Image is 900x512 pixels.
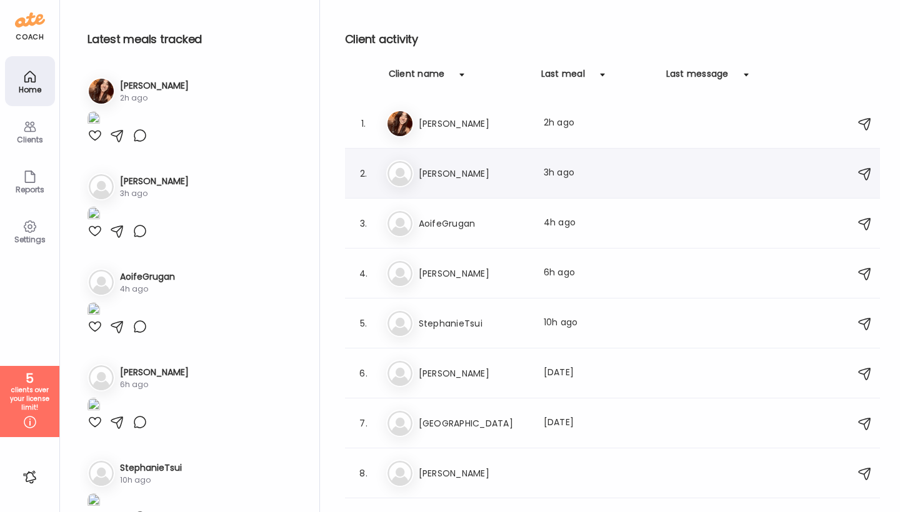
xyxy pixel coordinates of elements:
img: bg-avatar-default.svg [89,365,114,390]
img: bg-avatar-default.svg [387,411,412,436]
img: bg-avatar-default.svg [89,461,114,486]
img: avatars%2FGbcsvpBRDJSi2VQOVtUObDhe82q1 [387,111,412,136]
h3: [PERSON_NAME] [120,175,189,188]
h2: Client activity [345,30,880,49]
div: 5. [356,316,371,331]
div: Client name [389,67,445,87]
h3: AoifeGrugan [120,270,175,283]
div: Settings [7,235,52,244]
h3: [PERSON_NAME] [120,79,189,92]
h3: [PERSON_NAME] [419,366,529,381]
img: bg-avatar-default.svg [89,174,114,199]
div: clients over your license limit! [4,386,55,412]
div: 4h ago [120,283,175,295]
div: 4. [356,266,371,281]
div: 2h ago [544,116,654,131]
h2: Latest meals tracked [87,30,299,49]
div: 6. [356,366,371,381]
img: bg-avatar-default.svg [387,461,412,486]
div: 6h ago [544,266,654,281]
div: 10h ago [544,316,654,331]
img: images%2FtwtbbVGeSNhUhHmqCBVlZZl5hOv1%2FZmIIG5E6Fb1oogAYQOy5%2FjkezHIFxyhtoRPERyJNQ_1080 [87,493,100,510]
div: 5 [4,371,55,386]
h3: [PERSON_NAME] [419,266,529,281]
img: images%2FPVVXcrYzqFgmmxFIXZnPbjgDsBz2%2FWtK4VUWKHUBbGMAcMG2s%2F2SmmBozbLCLF0dIbFxW5_1080 [87,398,100,415]
div: 3h ago [120,188,189,199]
div: 7. [356,416,371,431]
div: [DATE] [544,366,654,381]
img: bg-avatar-default.svg [387,211,412,236]
div: 1. [356,116,371,131]
div: 3h ago [544,166,654,181]
div: 4h ago [544,216,654,231]
img: bg-avatar-default.svg [387,261,412,286]
img: bg-avatar-default.svg [387,311,412,336]
img: ate [15,10,45,30]
img: bg-avatar-default.svg [89,270,114,295]
div: Clients [7,135,52,144]
div: 8. [356,466,371,481]
div: Home [7,86,52,94]
img: images%2FGbcsvpBRDJSi2VQOVtUObDhe82q1%2F1noAlr0QhhVTDSrVz58n%2FvUroGQ2O5X57RTSs5Pm5_1080 [87,111,100,128]
div: [DATE] [544,416,654,431]
div: 2h ago [120,92,189,104]
h3: StephanieTsui [419,316,529,331]
h3: [PERSON_NAME] [419,116,529,131]
h3: StephanieTsui [120,461,182,475]
div: Reports [7,185,52,194]
img: avatars%2FGbcsvpBRDJSi2VQOVtUObDhe82q1 [89,79,114,104]
h3: [PERSON_NAME] [419,166,529,181]
img: bg-avatar-default.svg [387,361,412,386]
div: 6h ago [120,379,189,390]
h3: AoifeGrugan [419,216,529,231]
div: 3. [356,216,371,231]
h3: [PERSON_NAME] [419,466,529,481]
div: Last message [666,67,729,87]
h3: [GEOGRAPHIC_DATA] [419,416,529,431]
div: coach [16,32,44,42]
div: 10h ago [120,475,182,486]
div: 2. [356,166,371,181]
img: images%2FudmA8lgfHsUswCxLQnxbecWS4cm2%2FSGB2ISxCo2H8VqeM4OuF%2FhI2Dfw5hgKXIJfUQzXXy_1080 [87,302,100,319]
div: Last meal [541,67,585,87]
h3: [PERSON_NAME] [120,366,189,379]
img: images%2FdNz4jQXOkuPgQnnZrVxbGDkNBfR2%2F4yBzDeRNTWE7S9l76RQs%2FX7cPSgVxRxCS44tiwZ0C_1080 [87,207,100,224]
img: bg-avatar-default.svg [387,161,412,186]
